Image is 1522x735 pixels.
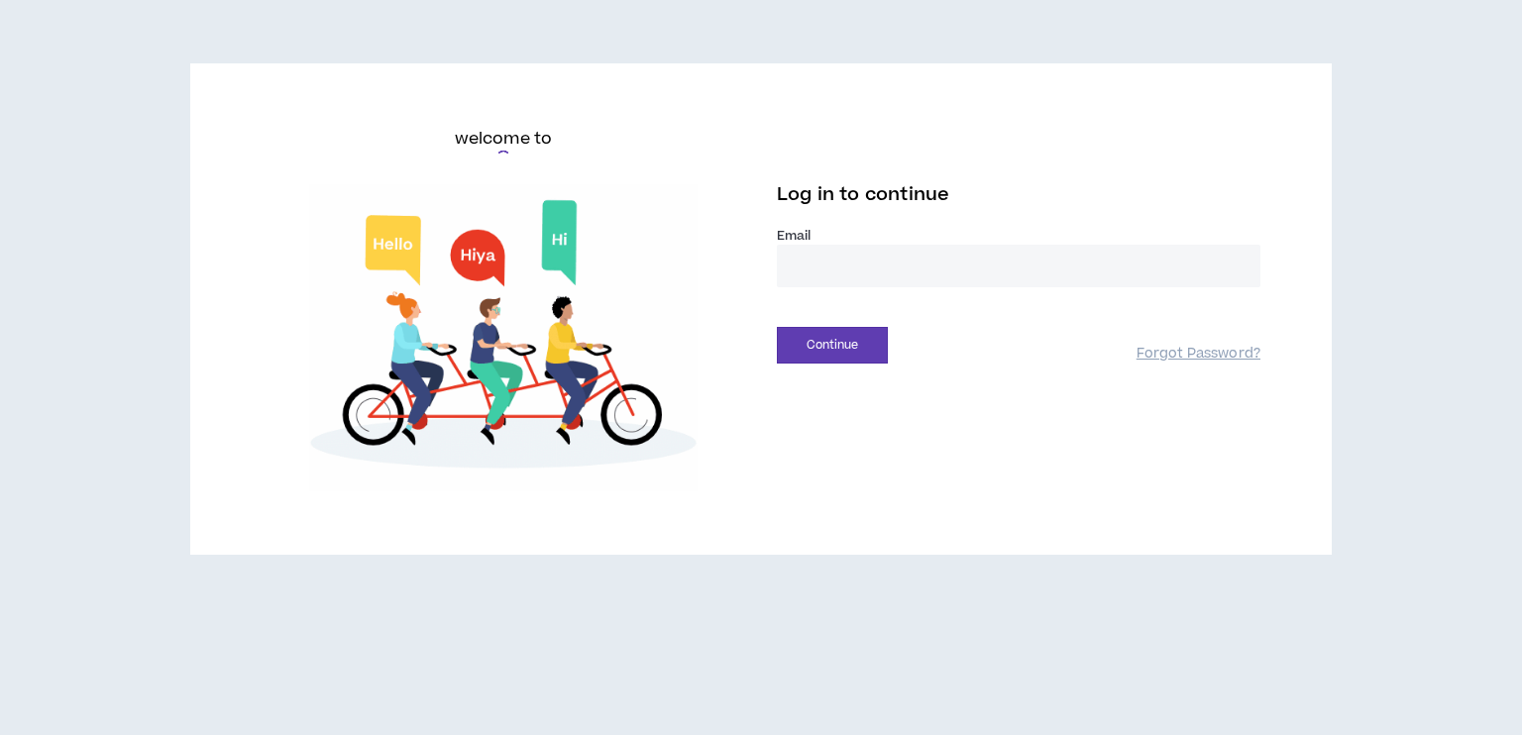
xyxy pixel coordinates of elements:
span: Log in to continue [777,182,949,207]
label: Email [777,227,1260,245]
img: Welcome to Wripple [262,184,745,491]
button: Continue [777,327,888,364]
h6: welcome to [455,127,553,151]
a: Forgot Password? [1137,345,1260,364]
